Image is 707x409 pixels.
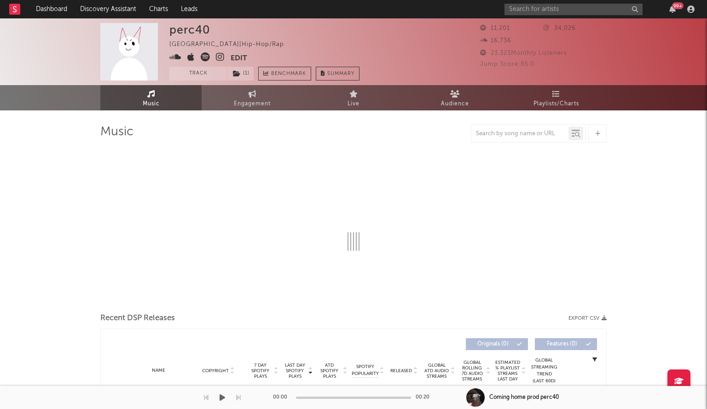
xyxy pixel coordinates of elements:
span: 7 Day Spotify Plays [248,363,272,379]
span: Jump Score: 85.0 [480,61,534,67]
button: (1) [227,67,254,81]
a: Benchmark [258,67,311,81]
span: Global Rolling 7D Audio Streams [459,360,485,382]
input: Search by song name or URL [471,130,568,138]
span: Recent DSP Releases [100,313,175,324]
button: Originals(0) [466,338,528,350]
input: Search for artists [504,4,643,15]
span: Benchmark [271,69,306,80]
button: Features(0) [535,338,597,350]
div: 99 + [672,2,684,9]
div: Global Streaming Trend (Last 60D) [530,357,558,385]
span: 11,201 [480,25,510,31]
span: Live [348,98,359,109]
span: ( 1 ) [227,67,254,81]
span: Features ( 0 ) [541,341,583,347]
a: Music [100,85,202,110]
span: Originals ( 0 ) [472,341,514,347]
span: 23,323 Monthly Listeners [480,50,567,56]
button: Export CSV [568,316,607,321]
span: Spotify Popularity [352,363,379,377]
div: 00:00 [273,392,291,403]
a: Playlists/Charts [505,85,607,110]
div: Coming home prod perc40 [489,393,559,402]
span: Estimated % Playlist Streams Last Day [495,360,520,382]
span: Summary [327,71,354,76]
button: Track [169,67,227,81]
span: ATD Spotify Plays [317,363,342,379]
a: Live [303,85,404,110]
button: Summary [316,67,359,81]
span: Last Day Spotify Plays [283,363,307,379]
span: 34,026 [544,25,576,31]
span: Playlists/Charts [533,98,579,109]
span: Released [390,368,412,374]
div: [GEOGRAPHIC_DATA] | Hip-Hop/Rap [169,39,295,50]
span: Global ATD Audio Streams [424,363,449,379]
div: 00:20 [416,392,434,403]
span: Music [143,98,160,109]
div: perc40 [169,23,210,36]
span: Copyright [202,368,229,374]
span: Audience [441,98,469,109]
a: Engagement [202,85,303,110]
button: 99+ [669,6,676,13]
a: Audience [404,85,505,110]
span: 16,736 [480,38,511,44]
span: Engagement [234,98,271,109]
div: Name [128,367,189,374]
button: Edit [231,52,247,64]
